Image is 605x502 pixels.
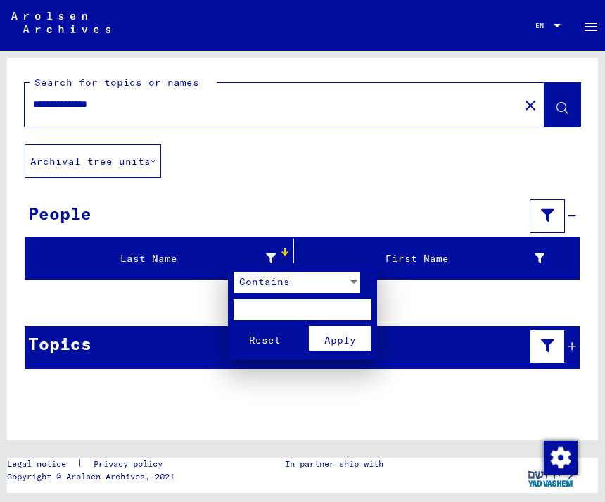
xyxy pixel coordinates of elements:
img: Change consent [544,441,578,475]
span: Reset [249,334,281,346]
button: Reset [234,326,295,351]
span: Contains [239,275,290,288]
button: Apply [309,326,371,351]
span: Apply [324,334,356,346]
